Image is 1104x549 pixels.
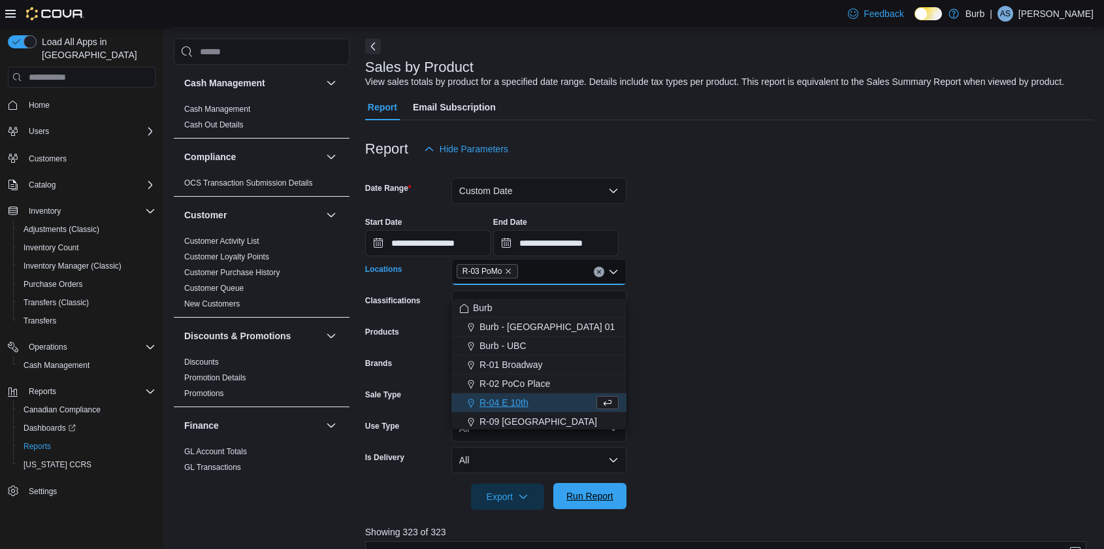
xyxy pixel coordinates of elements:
[915,7,942,21] input: Dark Mode
[24,339,73,355] button: Operations
[184,208,321,222] button: Customer
[24,203,66,219] button: Inventory
[3,202,161,220] button: Inventory
[18,439,155,454] span: Reports
[479,358,543,371] span: R-01 Broadway
[471,484,544,510] button: Export
[365,230,491,256] input: Press the down key to open a popover containing a calendar.
[24,151,72,167] a: Customers
[29,206,61,216] span: Inventory
[3,482,161,501] button: Settings
[323,418,339,433] button: Finance
[864,7,903,20] span: Feedback
[37,35,155,61] span: Load All Apps in [GEOGRAPHIC_DATA]
[8,90,155,535] nav: Complex example
[184,283,244,293] span: Customer Queue
[24,459,91,470] span: [US_STATE] CCRS
[451,318,626,337] button: Burb - [GEOGRAPHIC_DATA] 01
[323,207,339,223] button: Customer
[479,320,615,333] span: Burb - [GEOGRAPHIC_DATA] 01
[18,276,155,292] span: Purchase Orders
[365,525,1094,539] p: Showing 323 of 323
[13,419,161,437] a: Dashboards
[26,7,84,20] img: Cova
[18,295,94,310] a: Transfers (Classic)
[365,39,381,54] button: Next
[365,421,399,431] label: Use Type
[174,354,349,407] div: Discounts & Promotions
[24,316,56,326] span: Transfers
[18,358,95,373] a: Cash Management
[184,237,259,246] a: Customer Activity List
[843,1,909,27] a: Feedback
[493,230,619,256] input: Press the down key to open a popover containing a calendar.
[184,120,244,130] span: Cash Out Details
[24,483,155,499] span: Settings
[566,490,613,503] span: Run Report
[493,217,527,227] label: End Date
[451,447,626,473] button: All
[184,299,240,309] span: New Customers
[365,390,401,400] label: Sale Type
[184,178,313,188] span: OCS Transaction Submission Details
[966,6,985,22] p: Burb
[457,264,519,278] span: R-03 PoMo
[451,299,626,488] div: Choose from the following options
[184,76,265,90] h3: Cash Management
[184,120,244,129] a: Cash Out Details
[184,150,236,163] h3: Compliance
[18,295,155,310] span: Transfers (Classic)
[18,420,81,436] a: Dashboards
[18,222,155,237] span: Adjustments (Classic)
[504,267,512,275] button: Remove R-03 PoMo from selection in this group
[18,240,84,256] a: Inventory Count
[18,457,97,473] a: [US_STATE] CCRS
[18,222,105,237] a: Adjustments (Classic)
[413,94,496,120] span: Email Subscription
[998,6,1013,22] div: Alex Specht
[608,267,619,277] button: Close list of options
[451,337,626,356] button: Burb - UBC
[594,267,604,277] button: Clear input
[24,360,89,371] span: Cash Management
[365,295,421,306] label: Classifications
[24,423,76,433] span: Dashboards
[174,233,349,317] div: Customer
[915,20,915,21] span: Dark Mode
[24,224,99,235] span: Adjustments (Classic)
[184,329,321,342] button: Discounts & Promotions
[13,257,161,275] button: Inventory Manager (Classic)
[24,261,122,271] span: Inventory Manager (Classic)
[29,342,67,352] span: Operations
[24,97,55,113] a: Home
[18,439,56,454] a: Reports
[184,104,250,114] span: Cash Management
[184,252,269,262] span: Customer Loyalty Points
[184,446,247,457] span: GL Account Totals
[3,95,161,114] button: Home
[24,124,54,139] button: Users
[3,148,161,167] button: Customers
[18,276,88,292] a: Purchase Orders
[29,386,56,397] span: Reports
[479,396,528,409] span: R-04 E 10th
[24,203,155,219] span: Inventory
[29,486,57,497] span: Settings
[24,242,79,253] span: Inventory Count
[365,141,408,157] h3: Report
[184,447,247,456] a: GL Account Totals
[29,100,50,110] span: Home
[184,150,321,163] button: Compliance
[18,258,127,274] a: Inventory Manager (Classic)
[479,415,597,428] span: R-09 [GEOGRAPHIC_DATA]
[13,275,161,293] button: Purchase Orders
[24,124,155,139] span: Users
[1000,6,1011,22] span: AS
[13,401,161,419] button: Canadian Compliance
[174,101,349,138] div: Cash Management
[184,419,321,432] button: Finance
[184,462,241,473] span: GL Transactions
[184,389,224,398] a: Promotions
[451,412,626,431] button: R-09 [GEOGRAPHIC_DATA]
